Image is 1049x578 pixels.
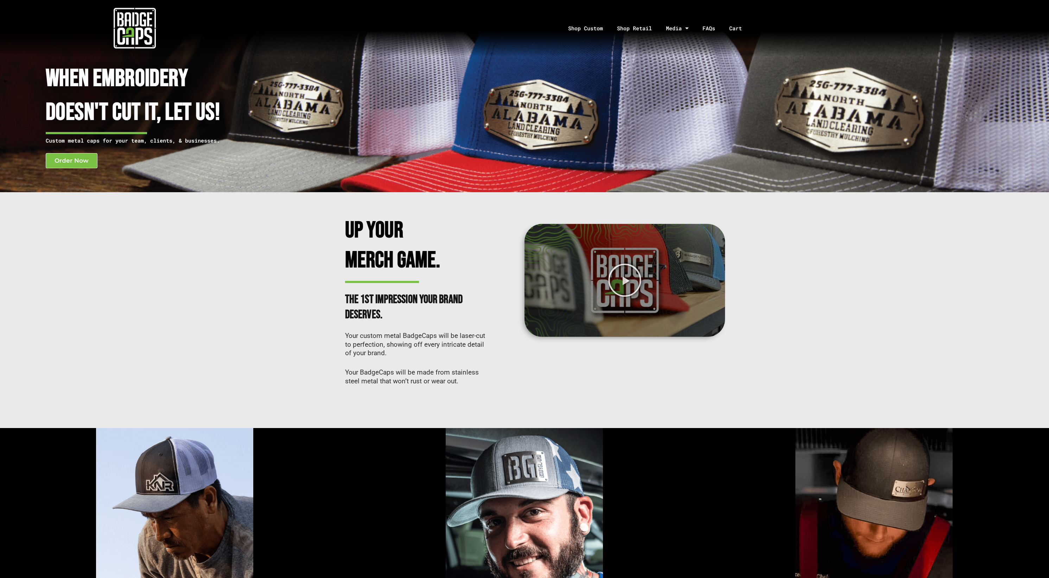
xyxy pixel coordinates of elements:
[114,7,156,49] img: badgecaps white logo with green acccent
[46,153,97,168] a: Order Now
[345,292,468,322] h2: The 1st impression your brand deserves.
[722,10,758,47] a: Cart
[608,263,642,297] div: Play Video
[46,62,468,130] h1: When Embroidery Doesn't cut it, Let Us!
[610,10,659,47] a: Shop Retail
[345,216,468,275] h2: Up Your Merch Game.
[46,136,468,145] p: Custom metal caps for your team, clients, & businesses.
[345,332,486,358] p: Your custom metal BadgeCaps will be laser-cut to perfection, showing off every intricate detail o...
[269,10,1049,47] nav: Menu
[1014,544,1049,578] iframe: Chat Widget
[55,158,89,164] span: Order Now
[561,10,610,47] a: Shop Custom
[695,10,722,47] a: FAQs
[345,368,486,386] p: Your BadgeCaps will be made from stainless steel metal that won’t rust or wear out.
[659,10,695,47] a: Media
